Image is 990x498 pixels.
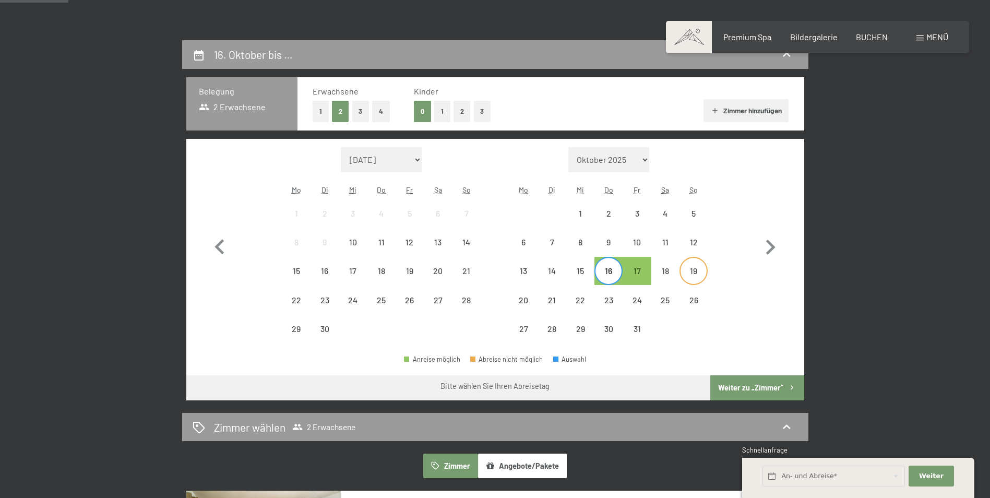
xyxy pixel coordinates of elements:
span: Kinder [414,86,438,96]
div: 5 [681,209,707,235]
div: Mon Sep 08 2025 [282,228,311,256]
div: 10 [340,238,366,264]
div: Tue Sep 02 2025 [311,199,339,228]
div: 21 [453,267,479,293]
div: 19 [397,267,423,293]
div: Abreise nicht möglich [424,199,452,228]
div: Thu Oct 09 2025 [594,228,623,256]
div: Abreise nicht möglich [282,286,311,314]
div: Abreise nicht möglich [282,228,311,256]
div: Abreise nicht möglich [367,257,396,285]
button: 0 [414,101,431,122]
div: Tue Sep 16 2025 [311,257,339,285]
span: Menü [926,32,948,42]
div: Abreise nicht möglich [470,356,543,363]
div: Fri Oct 17 2025 [623,257,651,285]
div: 3 [624,209,650,235]
div: Abreise nicht möglich [396,286,424,314]
div: Abreise nicht möglich [509,228,538,256]
h2: Zimmer wählen [214,420,285,435]
div: 27 [425,296,451,322]
abbr: Mittwoch [349,185,356,194]
div: Abreise nicht möglich [367,286,396,314]
button: 2 [332,101,349,122]
div: Abreise nicht möglich [509,257,538,285]
div: Sat Sep 13 2025 [424,228,452,256]
div: 26 [397,296,423,322]
div: Sun Oct 12 2025 [679,228,708,256]
div: 23 [312,296,338,322]
div: Thu Sep 25 2025 [367,286,396,314]
div: 16 [312,267,338,293]
div: 18 [368,267,395,293]
div: Mon Sep 01 2025 [282,199,311,228]
div: Sat Sep 06 2025 [424,199,452,228]
div: Abreise nicht möglich [651,286,679,314]
div: Abreise nicht möglich [424,228,452,256]
div: Thu Oct 23 2025 [594,286,623,314]
div: Abreise nicht möglich [424,286,452,314]
div: Abreise nicht möglich [623,286,651,314]
div: Abreise nicht möglich [311,199,339,228]
abbr: Montag [519,185,528,194]
div: Fri Sep 05 2025 [396,199,424,228]
div: 31 [624,325,650,351]
div: Abreise nicht möglich [311,257,339,285]
abbr: Dienstag [548,185,555,194]
div: Thu Sep 11 2025 [367,228,396,256]
div: 14 [453,238,479,264]
div: 23 [595,296,622,322]
div: Abreise nicht möglich [282,199,311,228]
div: 13 [425,238,451,264]
div: 5 [397,209,423,235]
div: Sun Oct 05 2025 [679,199,708,228]
div: Sat Sep 27 2025 [424,286,452,314]
div: Abreise nicht möglich [452,199,480,228]
div: 21 [539,296,565,322]
div: 10 [624,238,650,264]
div: Sun Sep 14 2025 [452,228,480,256]
div: 9 [595,238,622,264]
div: 11 [652,238,678,264]
div: Abreise nicht möglich [396,199,424,228]
div: 28 [539,325,565,351]
button: 1 [434,101,450,122]
div: Abreise nicht möglich [594,286,623,314]
div: Mon Sep 22 2025 [282,286,311,314]
abbr: Montag [292,185,301,194]
div: Sun Sep 28 2025 [452,286,480,314]
span: BUCHEN [856,32,888,42]
div: Abreise nicht möglich [679,286,708,314]
div: 18 [652,267,678,293]
span: 2 Erwachsene [292,422,355,432]
div: Abreise nicht möglich [594,199,623,228]
div: Abreise nicht möglich [538,315,566,343]
div: Abreise nicht möglich [566,228,594,256]
div: 6 [510,238,536,264]
div: Tue Oct 28 2025 [538,315,566,343]
div: Wed Oct 08 2025 [566,228,594,256]
span: 2 Erwachsene [199,101,266,113]
div: 7 [539,238,565,264]
div: Tue Sep 23 2025 [311,286,339,314]
div: 9 [312,238,338,264]
div: Wed Sep 17 2025 [339,257,367,285]
button: Zimmer [423,454,478,478]
div: Fri Sep 12 2025 [396,228,424,256]
div: 8 [567,238,593,264]
div: Mon Oct 13 2025 [509,257,538,285]
div: Abreise nicht möglich [651,199,679,228]
div: Abreise möglich [594,257,623,285]
div: 29 [283,325,309,351]
div: 27 [510,325,536,351]
div: 28 [453,296,479,322]
abbr: Sonntag [462,185,471,194]
div: 19 [681,267,707,293]
div: Abreise nicht möglich [623,315,651,343]
div: 14 [539,267,565,293]
div: Abreise nicht möglich [367,199,396,228]
button: 2 [454,101,471,122]
button: Weiter zu „Zimmer“ [710,375,804,400]
div: Sun Oct 26 2025 [679,286,708,314]
abbr: Freitag [406,185,413,194]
